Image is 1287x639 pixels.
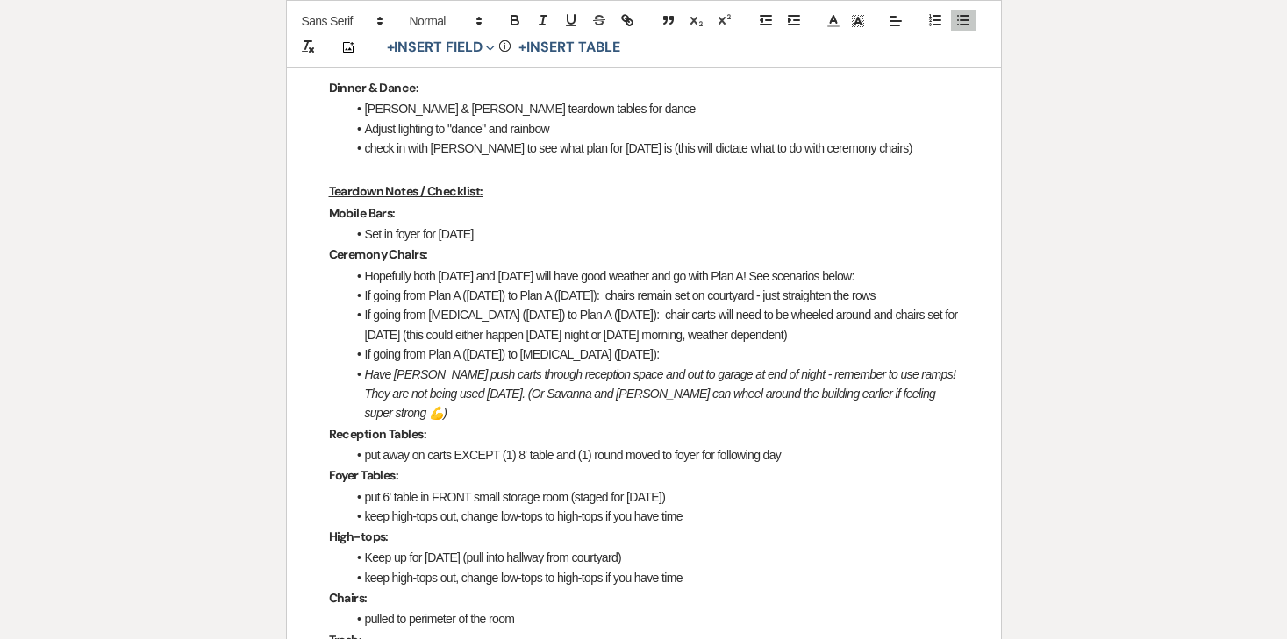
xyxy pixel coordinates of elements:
strong: Chairs: [329,590,368,606]
li: [PERSON_NAME] & [PERSON_NAME] teardown tables for dance [347,99,959,118]
span: Header Formats [402,11,488,32]
strong: Ceremony Chairs: [329,246,428,262]
strong: Reception Tables: [329,426,426,442]
strong: Mobile Bars: [329,205,396,221]
li: keep high-tops out, change low-tops to high-tops if you have time [347,568,959,587]
strong: High-tops: [329,529,389,544]
span: + [387,40,395,54]
li: Adjust lighting to "dance" and rainbow [347,119,959,138]
span: Text Background Color [846,11,870,32]
u: Teardown Notes / Checklist: [329,183,483,199]
li: Hopefully both [DATE] and [DATE] will have good weather and go with Plan A! See scenarios below: [347,266,959,286]
li: If going from [MEDICAL_DATA] ([DATE]) to Plan A ([DATE]): chair carts will need to be wheeled aro... [347,305,959,344]
strong: Foyer Tables: [329,467,399,483]
li: check in with [PERSON_NAME] to see what plan for [DATE] is (this will dictate what to do with cer... [347,138,959,158]
span: + [518,40,526,54]
li: Keep up for [DATE] (pull into hallway from courtyard) [347,548,959,567]
li: If going from Plan A ([DATE]) to [MEDICAL_DATA] ([DATE]): [347,344,959,364]
button: +Insert Table [512,37,626,58]
strong: Dinner & Dance: [329,80,419,96]
em: Have [PERSON_NAME] push carts through reception space and out to garage at end of night - remembe... [365,367,959,421]
li: Set in foyer for [DATE] [347,224,959,244]
li: pulled to perimeter of the room [347,609,959,628]
span: Text Color [821,11,846,32]
span: Alignment [883,11,908,32]
li: keep high-tops out, change low-tops to high-tops if you have time [347,507,959,526]
li: put away on carts EXCEPT (1) 8' table and (1) round moved to foyer for following day [347,445,959,465]
li: If going from Plan A ([DATE]) to Plan A ([DATE]): chairs remain set on courtyard - just straighte... [347,286,959,305]
button: Insert Field [381,37,502,58]
li: put 6' table in FRONT small storage room (staged for [DATE]) [347,487,959,507]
